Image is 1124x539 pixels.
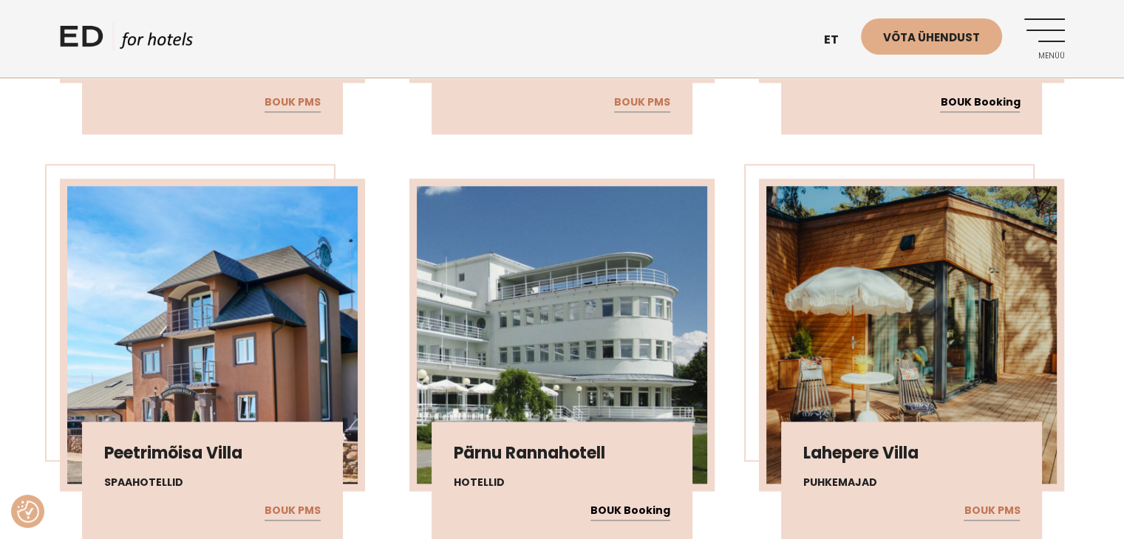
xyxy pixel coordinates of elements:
a: et [817,22,861,58]
a: BOUK Booking [940,93,1020,112]
h4: Hotellid [454,475,670,490]
a: BOUK PMS [265,501,321,521]
a: Võta ühendust [861,18,1002,55]
h3: Peetrimõisa Villa [104,444,321,463]
span: Menüü [1024,52,1065,61]
a: Menüü [1024,18,1065,59]
h4: Puhkemajad [803,475,1020,490]
img: Lahepere_Villa-450x450.jpeg [766,186,1057,484]
a: BOUK PMS [265,93,321,112]
a: BOUK PMS [614,93,670,112]
h3: Pärnu Rannahotell [454,444,670,463]
a: ED HOTELS [60,22,193,59]
h3: Lahepere Villa [803,444,1020,463]
img: Screenshot-2024-09-24-at-12.35.19-450x450.png [67,186,358,484]
h4: Spaahotellid [104,475,321,490]
img: Revisit consent button [17,501,39,523]
img: Screenshot-2024-09-30-at-11.51.18-450x450.png [417,186,707,484]
a: BOUK Booking [590,501,670,521]
a: BOUK PMS [964,501,1020,521]
button: Nõusolekueelistused [17,501,39,523]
